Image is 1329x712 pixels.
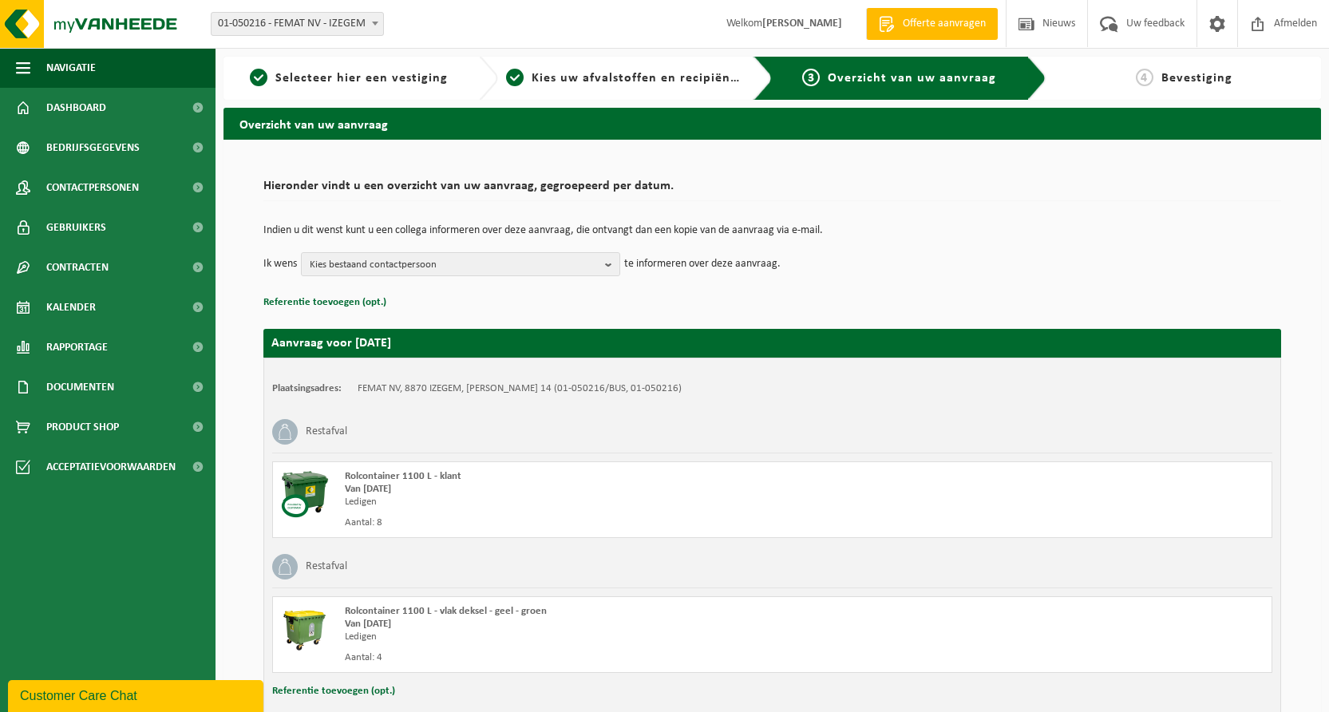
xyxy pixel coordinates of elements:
span: Kies uw afvalstoffen en recipiënten [532,72,751,85]
span: Rapportage [46,327,108,367]
strong: Aanvraag voor [DATE] [271,337,391,350]
h2: Overzicht van uw aanvraag [223,108,1321,139]
strong: Van [DATE] [345,619,391,629]
span: Navigatie [46,48,96,88]
img: WB-1100-CU.png [281,470,329,518]
a: 2Kies uw afvalstoffen en recipiënten [506,69,741,88]
strong: [PERSON_NAME] [762,18,842,30]
span: Contactpersonen [46,168,139,208]
button: Referentie toevoegen (opt.) [272,681,395,702]
span: 3 [802,69,820,86]
td: FEMAT NV, 8870 IZEGEM, [PERSON_NAME] 14 (01-050216/BUS, 01-050216) [358,382,682,395]
div: Aantal: 4 [345,651,837,664]
span: Documenten [46,367,114,407]
div: Ledigen [345,496,837,508]
img: WB-1100-HPE-GN-50.png [281,605,329,653]
span: Rolcontainer 1100 L - vlak deksel - geel - groen [345,606,547,616]
a: Offerte aanvragen [866,8,998,40]
span: Product Shop [46,407,119,447]
div: Ledigen [345,631,837,643]
p: Ik wens [263,252,297,276]
span: Bedrijfsgegevens [46,128,140,168]
span: Rolcontainer 1100 L - klant [345,471,461,481]
h2: Hieronder vindt u een overzicht van uw aanvraag, gegroepeerd per datum. [263,180,1281,201]
span: 4 [1136,69,1153,86]
a: 1Selecteer hier een vestiging [231,69,466,88]
h3: Restafval [306,419,347,445]
p: te informeren over deze aanvraag. [624,252,781,276]
span: Acceptatievoorwaarden [46,447,176,487]
span: Kalender [46,287,96,327]
div: Aantal: 8 [345,516,837,529]
iframe: chat widget [8,677,267,712]
span: Dashboard [46,88,106,128]
span: Gebruikers [46,208,106,247]
span: Bevestiging [1161,72,1232,85]
span: Selecteer hier een vestiging [275,72,448,85]
strong: Plaatsingsadres: [272,383,342,394]
button: Referentie toevoegen (opt.) [263,292,386,313]
span: 1 [250,69,267,86]
button: Kies bestaand contactpersoon [301,252,620,276]
p: Indien u dit wenst kunt u een collega informeren over deze aanvraag, die ontvangt dan een kopie v... [263,225,1281,236]
span: Contracten [46,247,109,287]
span: 01-050216 - FEMAT NV - IZEGEM [211,12,384,36]
span: Offerte aanvragen [899,16,990,32]
h3: Restafval [306,554,347,579]
span: 2 [506,69,524,86]
span: Kies bestaand contactpersoon [310,253,599,277]
strong: Van [DATE] [345,484,391,494]
span: 01-050216 - FEMAT NV - IZEGEM [212,13,383,35]
span: Overzicht van uw aanvraag [828,72,996,85]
